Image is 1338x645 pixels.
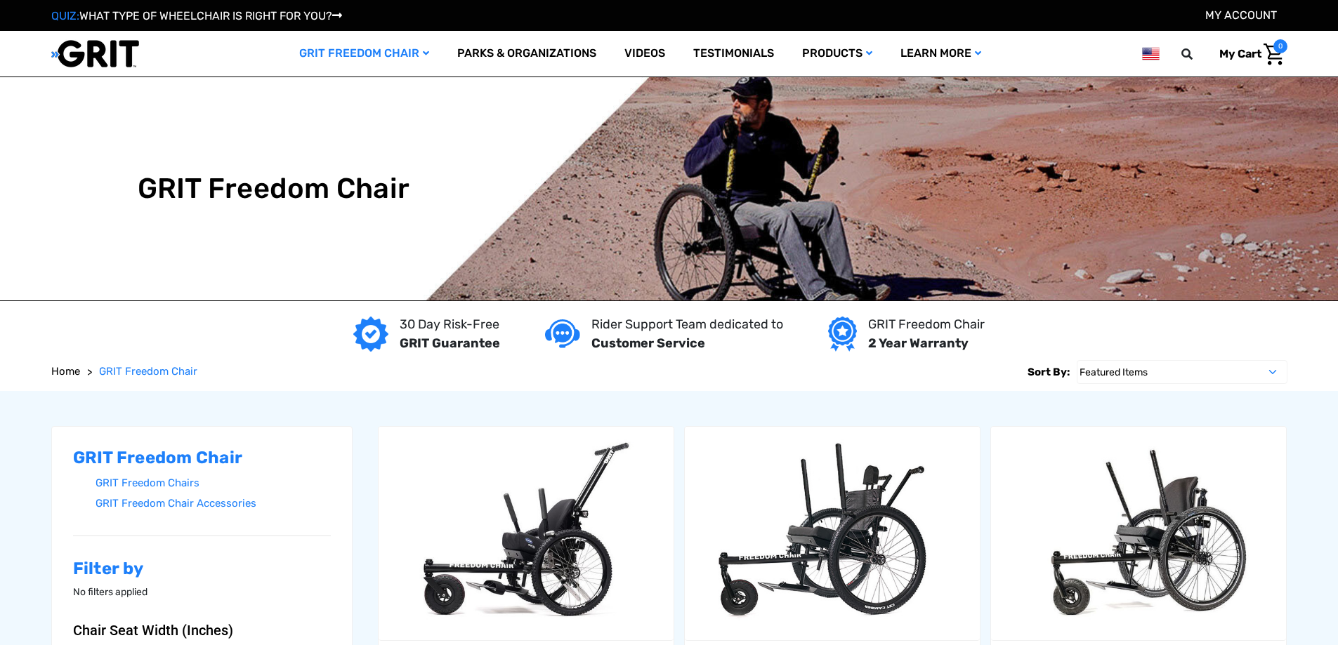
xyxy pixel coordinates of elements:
a: Products [788,31,886,77]
img: Year warranty [828,317,857,352]
a: GRIT Freedom Chair [285,31,443,77]
strong: Customer Service [591,335,705,351]
p: No filters applied [73,585,332,599]
input: Search [1188,39,1209,69]
img: GRIT Junior: GRIT Freedom Chair all terrain wheelchair engineered specifically for kids [379,435,674,632]
a: Cart with 0 items [1209,39,1287,69]
strong: 2 Year Warranty [868,335,969,351]
img: GRIT Freedom Chair Pro: the Pro model shown including contoured Invacare Matrx seatback, Spinergy... [991,435,1286,632]
a: QUIZ:WHAT TYPE OF WHEELCHAIR IS RIGHT FOR YOU? [51,9,342,22]
button: Chair Seat Width (Inches) [73,622,332,639]
span: GRIT Freedom Chair [99,365,197,378]
img: GRIT Freedom Chair: Spartan [685,435,980,632]
h2: Filter by [73,559,332,579]
p: GRIT Freedom Chair [868,315,985,334]
a: Videos [610,31,679,77]
a: Learn More [886,31,995,77]
a: Parks & Organizations [443,31,610,77]
a: Home [51,364,80,380]
span: My Cart [1219,47,1261,60]
h1: GRIT Freedom Chair [138,172,410,206]
a: GRIT Freedom Chair [99,364,197,380]
img: GRIT All-Terrain Wheelchair and Mobility Equipment [51,39,139,68]
a: GRIT Freedom Chairs [96,473,332,493]
a: Testimonials [679,31,788,77]
span: Chair Seat Width (Inches) [73,622,233,639]
img: Cart [1264,44,1284,65]
img: GRIT Guarantee [353,317,388,352]
a: Account [1205,8,1277,22]
span: 0 [1273,39,1287,53]
a: GRIT Freedom Chair: Pro,$5,495.00 [991,427,1286,641]
a: GRIT Junior,$4,995.00 [379,427,674,641]
a: GRIT Freedom Chair Accessories [96,493,332,514]
a: GRIT Freedom Chair: Spartan,$3,995.00 [685,427,980,641]
img: us.png [1142,45,1159,62]
span: QUIZ: [51,9,79,22]
span: Home [51,365,80,378]
h2: GRIT Freedom Chair [73,448,332,468]
img: Customer service [545,319,580,348]
label: Sort By: [1028,360,1070,384]
p: Rider Support Team dedicated to [591,315,783,334]
p: 30 Day Risk-Free [400,315,500,334]
strong: GRIT Guarantee [400,335,500,351]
